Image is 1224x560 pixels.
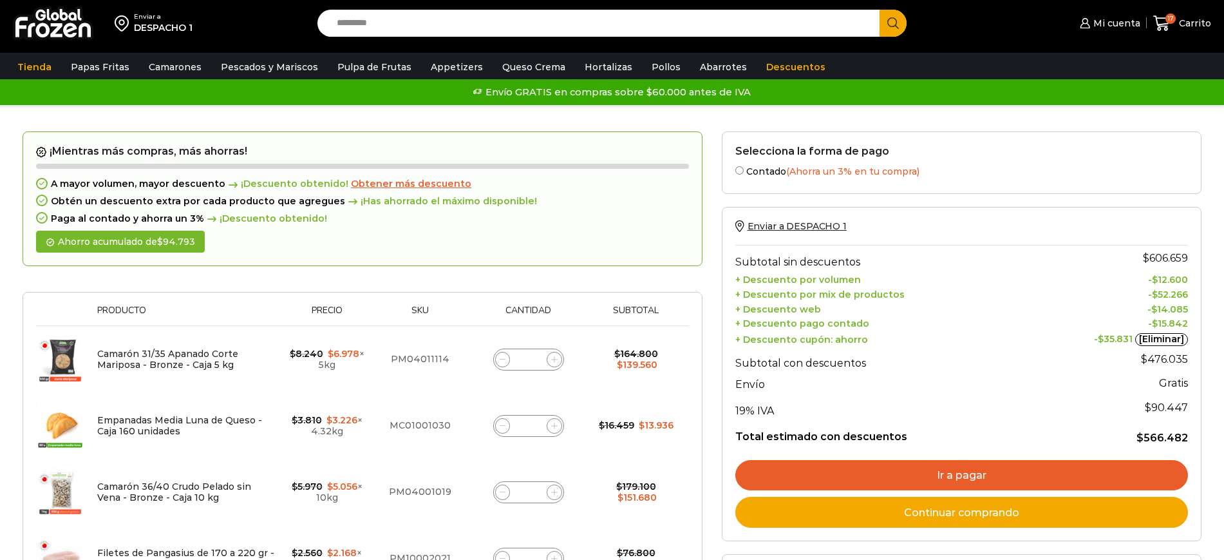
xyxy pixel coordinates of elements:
th: Envío [735,372,1032,395]
bdi: 13.936 [639,420,673,431]
a: Pollos [645,55,687,79]
bdi: 76.800 [617,547,655,559]
span: ¡Descuento obtenido! [225,179,348,189]
input: Product quantity [520,351,538,369]
a: [Eliminar] [1135,333,1188,346]
bdi: 476.035 [1141,353,1188,365]
a: Pulpa de Frutas [331,55,418,79]
bdi: 139.560 [617,359,657,371]
a: Queso Crema [496,55,572,79]
td: - [1032,285,1188,300]
div: Enviar a [134,12,193,21]
td: - [1032,330,1188,347]
a: 17 Carrito [1153,8,1211,39]
th: Subtotal con descuentos [735,347,1032,372]
span: $ [617,492,623,503]
span: 90.447 [1145,401,1188,414]
span: (Ahorra un 3% en tu compra) [786,166,919,177]
a: Continuar comprando [735,497,1188,528]
span: 17 [1165,14,1176,24]
td: MC01001030 [373,392,467,459]
a: Appetizers [424,55,489,79]
a: Enviar a DESPACHO 1 [735,220,847,232]
span: $ [639,420,645,431]
input: Product quantity [520,483,538,501]
th: Total estimado con descuentos [735,420,1032,445]
span: $ [614,348,620,360]
span: ¡Has ahorrado el máximo disponible! [345,196,537,207]
input: Product quantity [520,417,538,435]
a: Empanadas Media Luna de Queso - Caja 160 unidades [97,414,262,437]
input: Contado(Ahorra un 3% en tu compra) [735,166,744,175]
span: $ [616,481,622,492]
button: Search button [880,10,907,37]
span: 35.831 [1098,333,1133,345]
td: - [1032,271,1188,286]
span: Carrito [1176,17,1211,30]
bdi: 5.056 [327,481,357,492]
bdi: 606.659 [1143,252,1188,264]
span: $ [327,481,333,492]
span: $ [292,414,297,426]
div: Obtén un descuento extra por cada producto que agregues [36,196,689,207]
bdi: 3.810 [292,414,322,426]
th: Subtotal sin descuentos [735,246,1032,271]
td: × 4.32kg [281,392,373,459]
a: Camarón 31/35 Apanado Corte Mariposa - Bronze - Caja 5 kg [97,348,238,371]
bdi: 16.459 [599,420,634,431]
a: Pescados y Mariscos [214,55,325,79]
bdi: 3.226 [326,414,357,426]
a: Hortalizas [578,55,639,79]
a: Papas Fritas [64,55,136,79]
div: Paga al contado y ahorra un 3% [36,213,689,224]
div: A mayor volumen, mayor descuento [36,179,689,189]
a: Tienda [11,55,58,79]
bdi: 8.240 [290,348,323,360]
td: - [1032,300,1188,315]
th: Producto [91,305,281,325]
a: Camarones [142,55,208,79]
th: + Descuento por mix de productos [735,285,1032,300]
th: Subtotal [590,305,683,325]
bdi: 2.168 [327,547,357,559]
a: Abarrotes [693,55,753,79]
bdi: 15.842 [1152,318,1188,329]
div: Ahorro acumulado de [36,231,205,253]
td: - [1032,315,1188,330]
bdi: 164.800 [614,348,658,360]
bdi: 52.266 [1152,289,1188,300]
th: Sku [373,305,467,325]
span: Mi cuenta [1090,17,1140,30]
span: $ [1143,252,1149,264]
bdi: 5.970 [292,481,323,492]
bdi: 12.600 [1152,274,1188,285]
td: PM04011114 [373,326,467,393]
th: 19% IVA [735,394,1032,420]
span: $ [1152,289,1158,300]
th: + Descuento por volumen [735,271,1032,286]
bdi: 94.793 [157,236,195,247]
span: $ [1152,318,1158,329]
strong: Gratis [1159,377,1188,389]
td: PM04001019 [373,459,467,525]
bdi: 2.560 [292,547,323,559]
span: $ [1136,432,1144,444]
span: Enviar a DESPACHO 1 [748,220,847,232]
bdi: 566.482 [1136,432,1188,444]
th: Cantidad [467,305,589,325]
span: ¡Descuento obtenido! [204,213,327,224]
a: Obtener más descuento [351,179,471,189]
span: $ [327,547,333,559]
th: + Descuento pago contado [735,315,1032,330]
span: $ [617,359,623,371]
a: Ir a pagar [735,460,1188,491]
span: $ [290,348,296,360]
a: Camarón 36/40 Crudo Pelado sin Vena - Bronze - Caja 10 kg [97,481,251,503]
span: $ [326,414,332,426]
th: + Descuento cupón: ahorro [735,330,1032,347]
a: Descuentos [760,55,832,79]
span: $ [292,547,297,559]
span: $ [328,348,334,360]
img: address-field-icon.svg [115,12,134,34]
span: $ [1152,274,1158,285]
